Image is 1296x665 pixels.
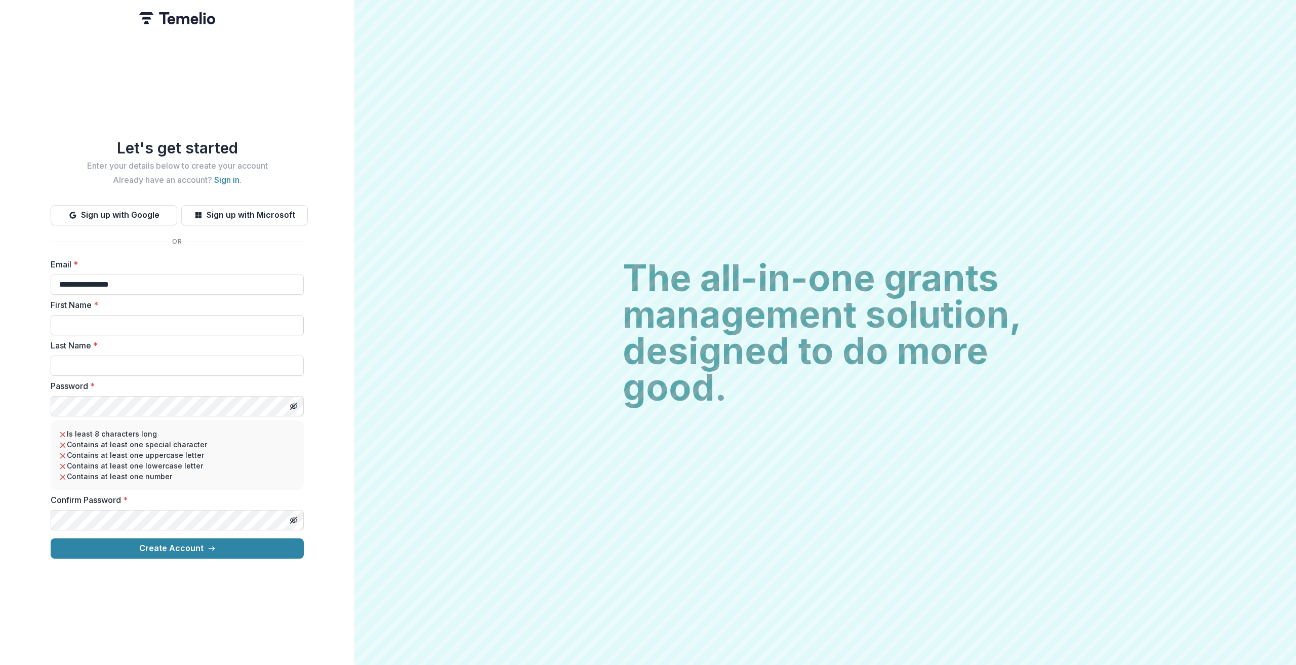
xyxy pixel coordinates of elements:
label: Confirm Password [51,494,298,506]
button: Sign up with Google [51,205,177,225]
li: Contains at least one uppercase letter [59,450,296,460]
a: Sign in [214,175,239,185]
button: Create Account [51,538,304,559]
h1: Let's get started [51,139,304,157]
img: Temelio [139,12,215,24]
h2: Enter your details below to create your account [51,161,304,171]
button: Toggle password visibility [286,512,302,528]
label: Last Name [51,339,298,351]
label: Email [51,258,298,270]
h2: Already have an account? . [51,175,304,185]
button: Sign up with Microsoft [181,205,308,225]
li: Contains at least one number [59,471,296,482]
label: First Name [51,299,298,311]
li: Contains at least one special character [59,439,296,450]
li: Contains at least one lowercase letter [59,460,296,471]
button: Toggle password visibility [286,398,302,414]
li: Is least 8 characters long [59,428,296,439]
label: Password [51,380,298,392]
